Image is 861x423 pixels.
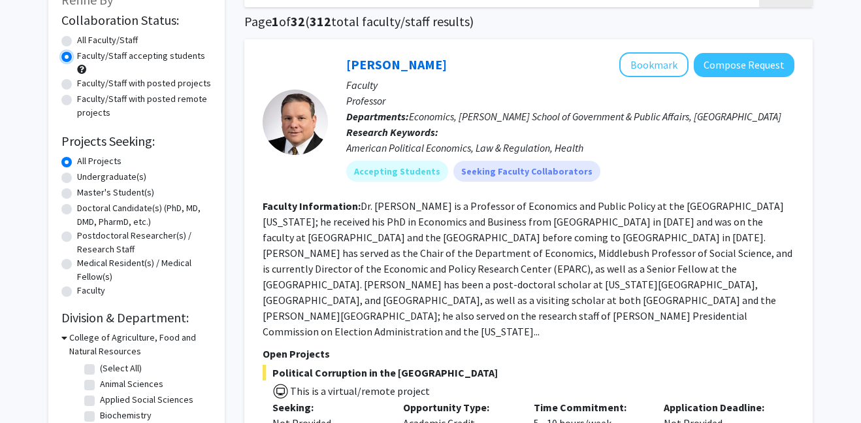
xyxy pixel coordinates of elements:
button: Add Jeff Milyo to Bookmarks [619,52,689,77]
label: Faculty/Staff with posted projects [77,76,211,90]
span: 32 [291,13,305,29]
h1: Page of ( total faculty/staff results) [244,14,813,29]
p: Faculty [346,77,794,93]
label: Faculty [77,284,105,297]
div: American Political Economics, Law & Regulation, Health [346,140,794,156]
p: Professor [346,93,794,109]
h2: Division & Department: [61,310,212,326]
p: Opportunity Type: [403,399,514,415]
label: All Projects [77,154,122,168]
label: Postdoctoral Researcher(s) / Research Staff [77,229,212,256]
label: Faculty/Staff with posted remote projects [77,92,212,120]
h2: Projects Seeking: [61,133,212,149]
span: Economics, [PERSON_NAME] School of Government & Public Affairs, [GEOGRAPHIC_DATA] [409,110,781,123]
label: Master's Student(s) [77,186,154,199]
span: Political Corruption in the [GEOGRAPHIC_DATA] [263,365,794,381]
label: Biochemistry [100,409,152,422]
b: Faculty Information: [263,199,361,212]
b: Departments: [346,110,409,123]
span: 1 [272,13,279,29]
iframe: Chat [10,364,56,413]
button: Compose Request to Jeff Milyo [694,53,794,77]
label: All Faculty/Staff [77,33,138,47]
p: Open Projects [263,346,794,362]
label: (Select All) [100,362,142,375]
label: Animal Sciences [100,377,163,391]
mat-chip: Accepting Students [346,161,448,182]
span: 312 [310,13,331,29]
h2: Collaboration Status: [61,12,212,28]
h3: College of Agriculture, Food and Natural Resources [69,331,212,358]
label: Medical Resident(s) / Medical Fellow(s) [77,256,212,284]
label: Doctoral Candidate(s) (PhD, MD, DMD, PharmD, etc.) [77,201,212,229]
span: This is a virtual/remote project [289,384,430,398]
mat-chip: Seeking Faculty Collaborators [453,161,600,182]
fg-read-more: Dr. [PERSON_NAME] is a Professor of Economics and Public Policy at the [GEOGRAPHIC_DATA][US_STATE... [263,199,792,338]
a: [PERSON_NAME] [346,56,447,73]
p: Seeking: [272,399,383,415]
p: Time Commitment: [534,399,645,415]
b: Research Keywords: [346,126,438,139]
label: Undergraduate(s) [77,170,146,184]
label: Applied Social Sciences [100,393,193,407]
label: Faculty/Staff accepting students [77,49,205,63]
p: Application Deadline: [664,399,775,415]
